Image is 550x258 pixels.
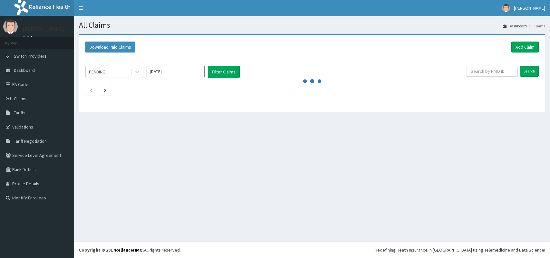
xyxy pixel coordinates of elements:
button: Filter Claims [208,66,240,78]
a: Previous page [90,87,92,93]
a: Dashboard [503,23,527,29]
h1: All Claims [79,21,545,29]
span: Claims [14,96,26,101]
span: [PERSON_NAME] [514,5,545,11]
svg: audio-loading [303,72,322,91]
div: PENDING [89,69,105,75]
footer: All rights reserved. [74,242,550,258]
span: Tariff Negotiation [14,138,47,144]
a: RelianceHMO [115,247,143,253]
li: Claims [527,23,545,29]
a: Next page [104,87,106,93]
span: Dashboard [14,67,35,73]
img: User Image [3,19,18,34]
a: Add Claim [511,42,539,53]
input: Search [520,66,539,77]
span: Switch Providers [14,53,47,59]
span: Tariffs [14,110,25,116]
input: Search by HMO ID [467,66,518,77]
strong: Copyright © 2017 . [79,247,144,253]
img: User Image [502,4,510,12]
input: Select Month and Year [147,66,205,77]
button: Download Paid Claims [85,42,135,53]
div: Redefining Heath Insurance in [GEOGRAPHIC_DATA] using Telemedicine and Data Science! [375,247,545,253]
a: Online [23,35,38,40]
p: [PERSON_NAME] [23,26,65,32]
